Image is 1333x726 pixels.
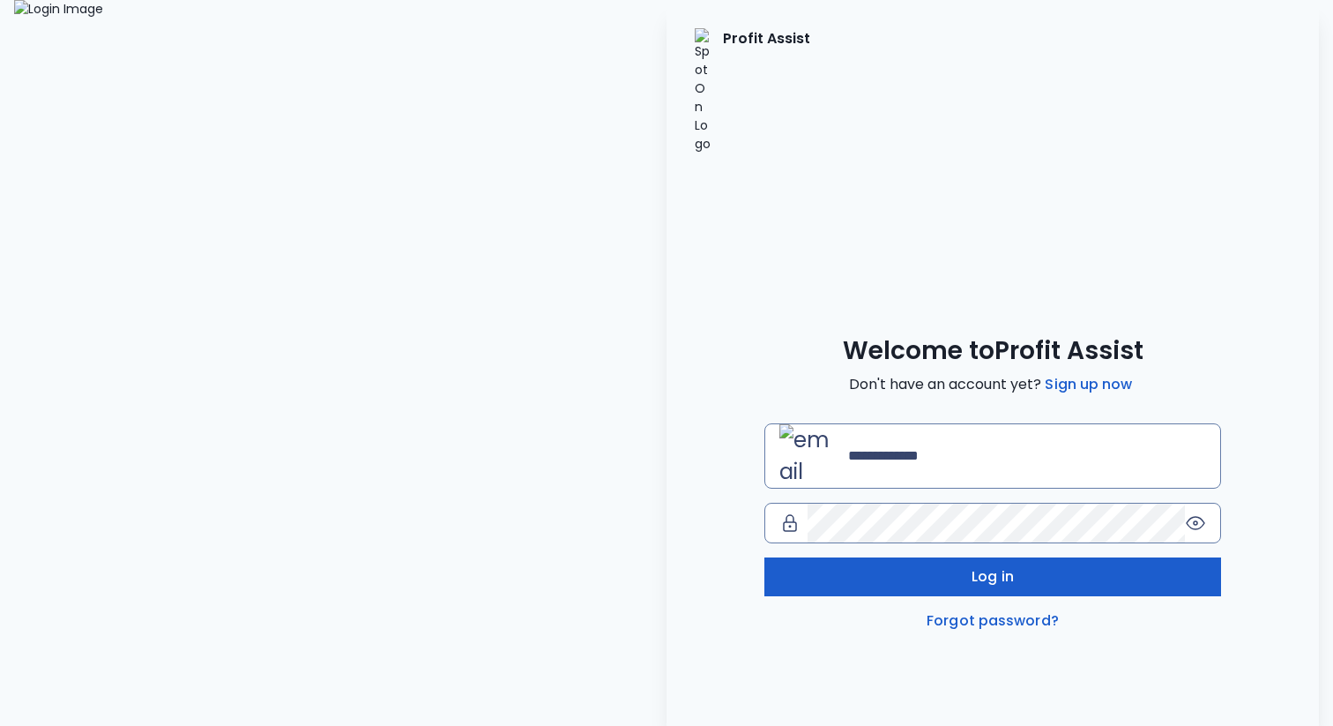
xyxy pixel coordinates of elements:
[923,610,1062,632] a: Forgot password?
[779,424,841,488] img: email
[695,28,712,153] img: SpotOn Logo
[843,335,1143,367] span: Welcome to Profit Assist
[723,28,810,153] p: Profit Assist
[1041,374,1136,395] a: Sign up now
[849,374,1136,395] span: Don't have an account yet?
[972,566,1014,588] span: Log in
[764,558,1221,596] button: Log in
